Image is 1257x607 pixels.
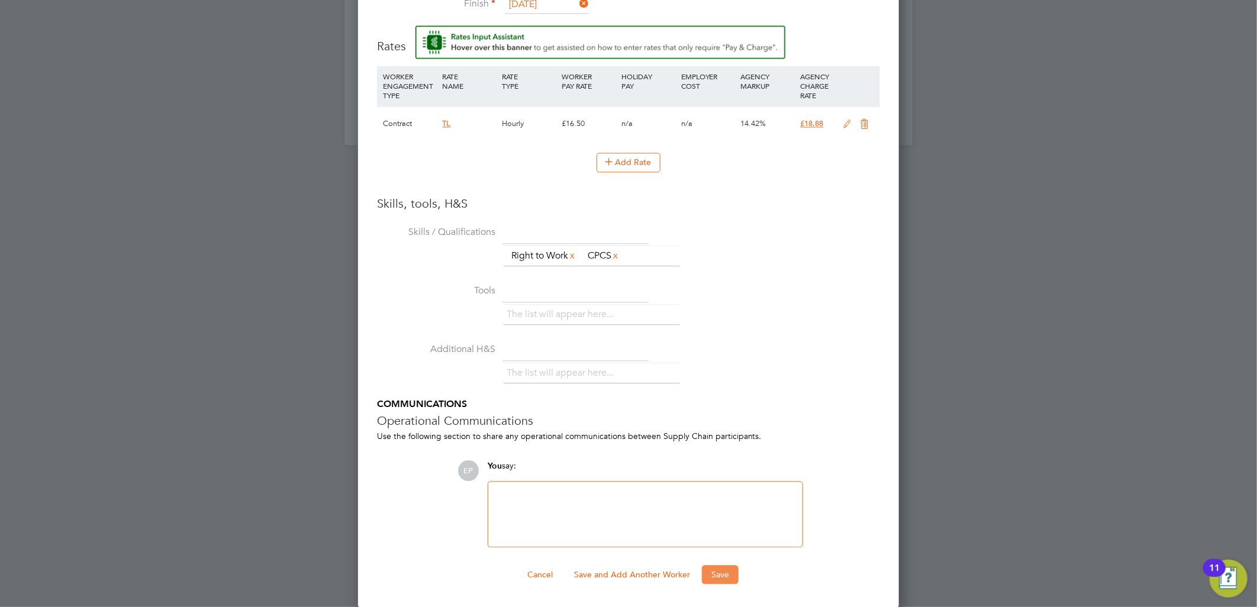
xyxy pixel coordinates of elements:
span: £18.88 [800,119,823,129]
div: AGENCY MARKUP [738,66,798,97]
button: Add Rate [597,153,660,172]
div: 11 [1209,568,1220,583]
li: The list will appear here... [507,307,618,323]
div: Contract [380,107,440,141]
h5: COMMUNICATIONS [377,399,880,411]
div: WORKER ENGAGEMENT TYPE [380,66,440,106]
div: RATE TYPE [499,66,559,97]
span: You [488,461,502,472]
button: Save and Add Another Worker [565,566,700,585]
div: Hourly [499,107,559,141]
button: Cancel [518,566,562,585]
div: RATE NAME [440,66,499,97]
button: Rate Assistant [415,26,785,59]
div: £16.50 [559,107,618,141]
label: Skills / Qualifications [377,227,495,239]
a: x [611,248,620,264]
div: Use the following section to share any operational communications between Supply Chain participants. [377,431,880,442]
div: AGENCY CHARGE RATE [797,66,837,106]
span: n/a [621,119,633,129]
span: TL [443,119,451,129]
span: 14.42% [741,119,766,129]
h3: Operational Communications [377,414,880,429]
li: CPCS [583,248,624,264]
label: Tools [377,285,495,298]
div: EMPLOYER COST [678,66,738,97]
h3: Skills, tools, H&S [377,196,880,212]
button: Save [702,566,739,585]
li: The list will appear here... [507,366,618,382]
div: HOLIDAY PAY [618,66,678,97]
label: Additional H&S [377,344,495,356]
div: say: [488,461,803,482]
button: Open Resource Center, 11 new notifications [1210,560,1248,598]
span: n/a [681,119,692,129]
h3: Rates [377,26,880,54]
a: x [568,248,576,264]
div: WORKER PAY RATE [559,66,618,97]
li: Right to Work [507,248,581,264]
span: EP [458,461,479,482]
